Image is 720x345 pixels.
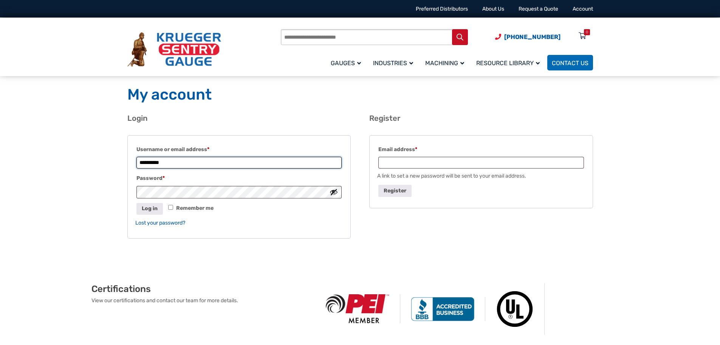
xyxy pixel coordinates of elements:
[416,6,468,12] a: Preferred Distributors
[378,144,584,155] label: Email address
[91,283,315,295] h2: Certifications
[326,54,369,72] a: Gauges
[378,185,412,197] button: Register
[377,172,585,180] p: A link to set a new password will be sent to your email address.
[421,54,472,72] a: Machining
[586,29,588,35] div: 0
[425,59,464,67] span: Machining
[369,114,593,123] h2: Register
[369,54,421,72] a: Industries
[315,294,400,323] img: PEI Member
[472,54,547,72] a: Resource Library
[168,205,173,210] input: Remember me
[91,297,315,304] p: View our certifications and contact our team for more details.
[482,6,504,12] a: About Us
[519,6,558,12] a: Request a Quote
[127,114,351,123] h2: Login
[135,220,185,226] a: Lost your password?
[136,173,342,184] label: Password
[136,144,342,155] label: Username or email address
[176,205,214,211] span: Remember me
[547,55,593,70] a: Contact Us
[331,59,361,67] span: Gauges
[127,32,221,67] img: Krueger Sentry Gauge
[552,59,588,67] span: Contact Us
[127,85,593,104] h1: My account
[495,32,561,42] a: Phone Number (920) 434-8860
[330,188,338,196] button: Show password
[136,203,163,215] button: Log in
[504,33,561,41] span: [PHONE_NUMBER]
[476,59,540,67] span: Resource Library
[573,6,593,12] a: Account
[373,59,413,67] span: Industries
[485,283,545,335] img: Underwriters Laboratories
[400,297,485,321] img: BBB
